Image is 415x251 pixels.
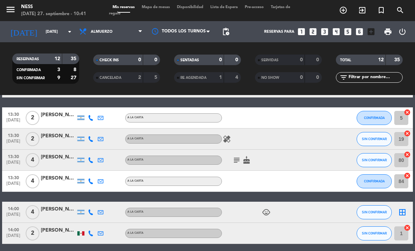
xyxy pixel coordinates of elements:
[404,172,411,179] i: cancel
[362,137,387,141] span: SIN CONFIRMAR
[127,180,143,182] span: A LA CARTA
[26,153,39,167] span: 4
[404,151,411,158] i: cancel
[138,75,141,80] strong: 2
[5,212,22,220] span: [DATE]
[308,27,318,36] i: looks_two
[261,58,279,62] span: SERVIDAS
[21,11,86,18] div: [DATE] 27. septiembre - 10:41
[5,225,22,233] span: 14:00
[5,131,22,139] span: 13:30
[57,67,60,72] strong: 3
[364,179,385,183] span: CONFIRMADA
[316,57,320,62] strong: 0
[339,6,347,14] i: add_circle_outline
[357,205,392,219] button: SIN CONFIRMAR
[261,76,279,80] span: NO SHOW
[71,56,78,61] strong: 35
[396,6,404,14] i: search
[41,174,76,182] div: [PERSON_NAME]
[5,4,16,15] i: menu
[340,58,351,62] span: TOTAL
[41,205,76,213] div: [PERSON_NAME]
[232,156,241,164] i: subject
[353,4,372,16] span: WALK IN
[17,57,39,61] span: RESERVADAS
[41,226,76,234] div: [PERSON_NAME]
[100,76,121,80] span: CANCELADA
[241,5,267,9] span: Pre-acceso
[348,74,402,81] input: Filtrar por nombre...
[404,224,411,231] i: cancel
[5,204,22,212] span: 14:00
[372,4,391,16] span: Reserva especial
[377,6,385,14] i: turned_in_not
[339,73,348,82] i: filter_list
[55,56,60,61] strong: 12
[364,116,385,120] span: CONFIRMADA
[366,27,376,36] i: add_box
[57,75,60,80] strong: 9
[173,5,207,9] span: Disponibilidad
[5,233,22,241] span: [DATE]
[300,57,303,62] strong: 0
[332,27,341,36] i: looks_4
[362,158,387,162] span: SIN CONFIRMAR
[127,116,143,119] span: A LA CARTA
[300,75,303,80] strong: 0
[262,208,270,217] i: child_care
[5,24,42,39] i: [DATE]
[394,57,401,62] strong: 35
[235,75,240,80] strong: 4
[362,210,387,214] span: SIN CONFIRMAR
[5,139,22,147] span: [DATE]
[74,67,78,72] strong: 8
[127,211,143,213] span: A LA CARTA
[26,174,39,188] span: 4
[343,27,352,36] i: looks_5
[180,76,206,80] span: RE AGENDADA
[404,109,411,116] i: cancel
[138,57,141,62] strong: 0
[71,75,78,80] strong: 27
[357,132,392,146] button: SIN CONFIRMAR
[41,132,76,140] div: [PERSON_NAME]
[378,57,384,62] strong: 12
[17,76,45,80] span: SIN CONFIRMAR
[127,137,143,140] span: A LA CARTA
[5,181,22,189] span: [DATE]
[26,132,39,146] span: 2
[398,27,407,36] i: power_settings_new
[219,75,222,80] strong: 1
[297,27,306,36] i: looks_one
[41,111,76,119] div: [PERSON_NAME]
[5,160,22,168] span: [DATE]
[264,30,294,34] span: Reservas para
[358,6,366,14] i: exit_to_app
[180,58,199,62] span: SENTADAS
[242,156,251,164] i: cake
[127,232,143,234] span: A LA CARTA
[154,57,159,62] strong: 0
[404,130,411,137] i: cancel
[223,135,231,143] i: healing
[21,4,86,11] div: Ness
[17,68,41,72] span: CONFIRMADA
[65,27,74,36] i: arrow_drop_down
[362,231,387,235] span: SIN CONFIRMAR
[357,226,392,240] button: SIN CONFIRMAR
[154,75,159,80] strong: 5
[5,173,22,181] span: 13:30
[26,205,39,219] span: 4
[219,57,222,62] strong: 0
[5,118,22,126] span: [DATE]
[109,5,138,9] span: Mis reservas
[235,57,240,62] strong: 0
[334,4,353,16] span: RESERVAR MESA
[357,111,392,125] button: CONFIRMADA
[91,30,113,34] span: Almuerzo
[26,226,39,240] span: 2
[138,5,173,9] span: Mapa de mesas
[316,75,320,80] strong: 0
[222,27,230,36] span: pending_actions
